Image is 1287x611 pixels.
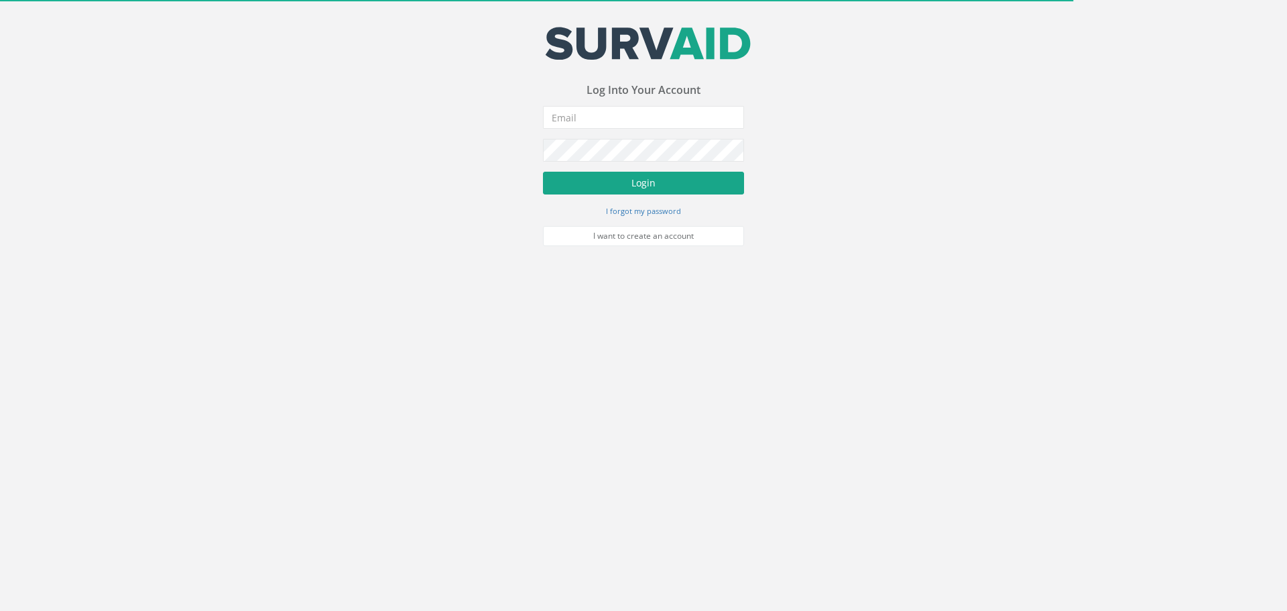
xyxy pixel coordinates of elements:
a: I want to create an account [543,226,744,246]
small: I forgot my password [606,206,681,216]
h3: Log Into Your Account [543,85,744,97]
button: Login [543,172,744,195]
input: Email [543,106,744,129]
a: I forgot my password [606,205,681,217]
